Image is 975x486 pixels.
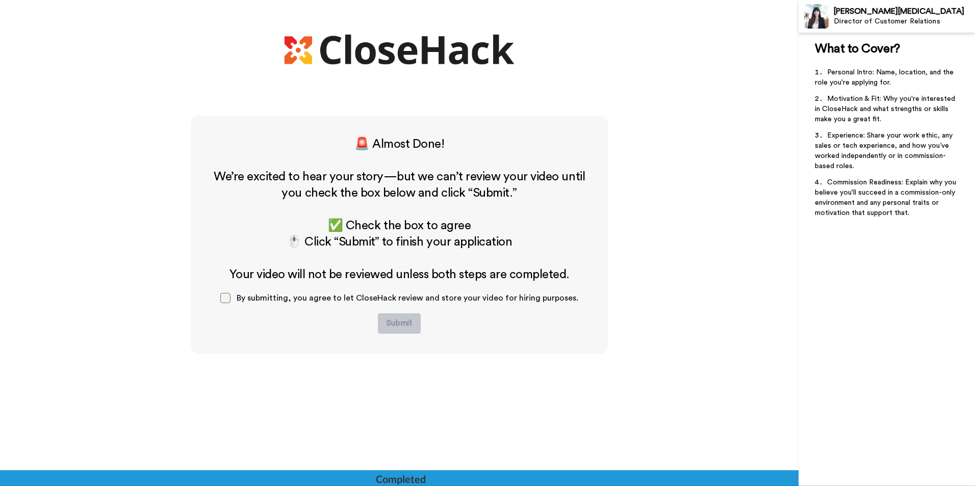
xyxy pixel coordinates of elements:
span: Your video will not be reviewed unless both steps are completed. [229,268,570,281]
span: 🚨 Almost Done! [354,138,444,150]
button: Submit [378,313,421,334]
span: Personal Intro: Name, location, and the role you're applying for. [815,69,956,86]
span: Experience: Share your work ethic, any sales or tech experience, and how you’ve worked independen... [815,132,955,170]
div: [PERSON_NAME][MEDICAL_DATA] [834,7,974,16]
img: Profile Image [804,4,829,29]
span: Commission Readiness: Explain why you believe you'll succeed in a commission-only environment and... [815,179,958,217]
span: ✅ Check the box to agree [328,220,471,232]
span: We’re excited to hear your story—but we can’t review your video until you check the box below and... [214,171,587,199]
div: Completed [376,472,425,486]
div: Director of Customer Relations [834,17,974,26]
span: What to Cover? [815,43,900,55]
span: Motivation & Fit: Why you're interested in CloseHack and what strengths or skills make you a grea... [815,95,957,123]
span: By submitting, you agree to let CloseHack review and store your video for hiring purposes. [237,294,578,302]
span: 🖱️ Click “Submit” to finish your application [287,236,512,248]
